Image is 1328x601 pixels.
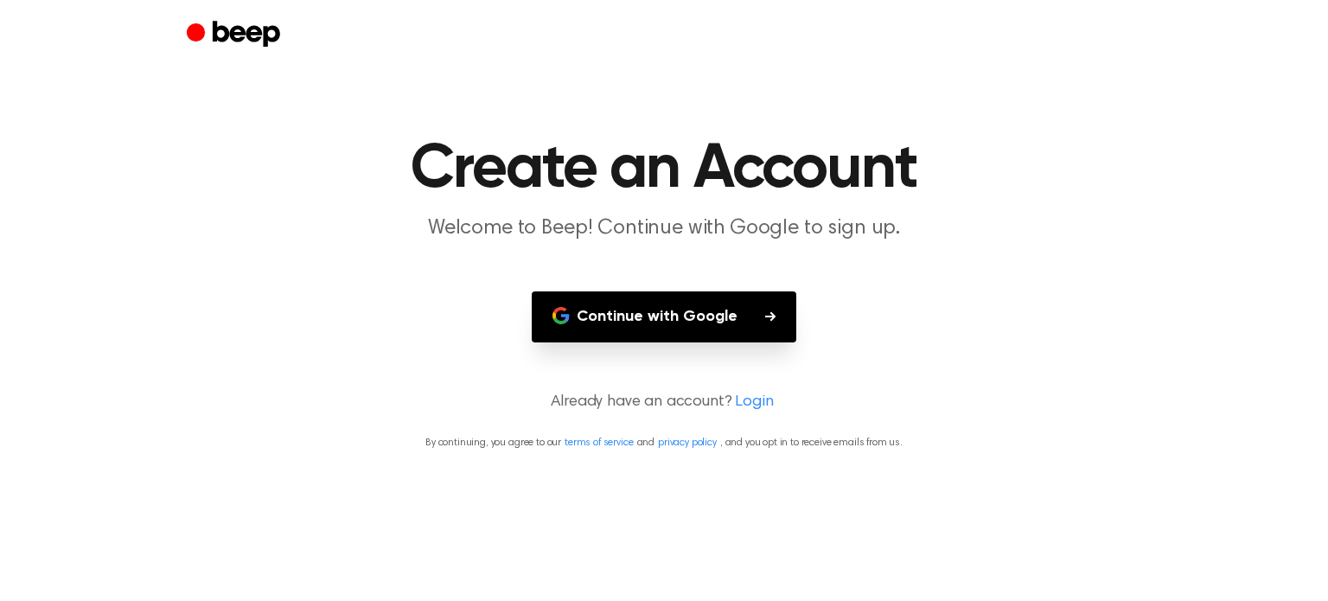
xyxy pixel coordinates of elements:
h1: Create an Account [221,138,1107,201]
a: privacy policy [658,438,717,448]
p: Welcome to Beep! Continue with Google to sign up. [332,214,996,243]
a: Login [735,391,773,414]
p: By continuing, you agree to our and , and you opt in to receive emails from us. [21,435,1307,451]
p: Already have an account? [21,391,1307,414]
button: Continue with Google [532,291,796,342]
a: terms of service [565,438,633,448]
a: Beep [187,18,284,52]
